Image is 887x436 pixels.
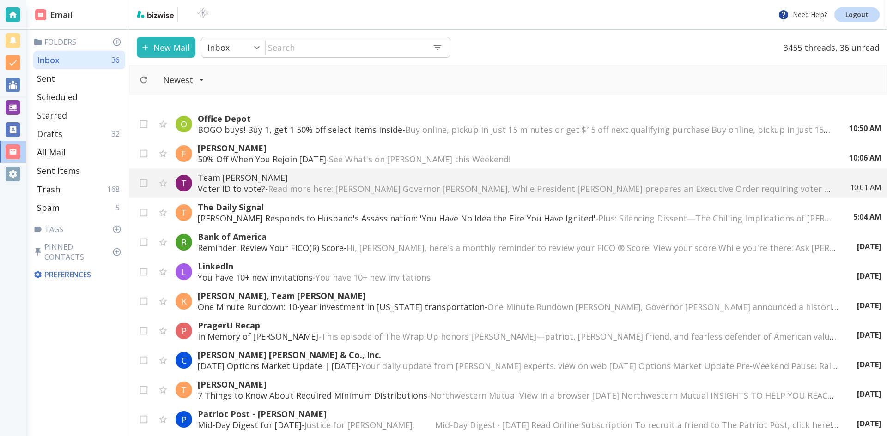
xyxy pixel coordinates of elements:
div: Preferences [31,266,125,283]
p: K [182,296,187,307]
p: [DATE] [857,359,881,370]
div: Scheduled [33,88,125,106]
p: [DATE] [857,271,881,281]
p: 7 Things to Know About Required Minimum Distributions - [198,390,838,401]
p: Tags [33,224,125,234]
p: The Daily Signal [198,202,835,213]
p: O [181,119,187,130]
button: Filter [154,70,213,90]
p: [DATE] Options Market Update | [DATE] - [198,360,838,371]
p: F [182,148,186,159]
button: New Mail [137,37,195,58]
p: [DATE] [857,389,881,399]
img: BioTech International [182,7,224,22]
div: Starred [33,106,125,125]
p: 5 [115,203,123,213]
p: BOGO buys! Buy 1, get 1 50% off select items inside - [198,124,831,135]
h2: Email [35,9,73,21]
p: [DATE] [857,300,881,311]
p: 10:50 AM [849,123,881,133]
p: Sent [37,73,55,84]
p: [DATE] [857,241,881,251]
p: Pinned Contacts [33,242,125,262]
p: L [182,266,186,277]
p: In Memory of [PERSON_NAME] - [198,331,838,342]
p: Drafts [37,128,62,139]
p: Sent Items [37,165,80,176]
p: Scheduled [37,91,78,102]
div: Trash168 [33,180,125,198]
p: T [181,207,187,218]
p: Office Depot [198,113,831,124]
img: DashboardSidebarEmail.svg [35,9,46,20]
p: 3455 threads, 36 unread [778,37,880,58]
p: Team [PERSON_NAME] [198,172,832,183]
p: [DATE] [857,330,881,340]
p: T [181,384,187,395]
p: P [182,325,187,336]
p: 10:01 AM [850,182,881,192]
a: Logout [834,7,880,22]
p: PragerU Recap [198,320,838,331]
p: Patriot Post - [PERSON_NAME] [198,408,838,419]
p: One Minute Rundown: 10-year investment in [US_STATE] transportation - [198,301,838,312]
p: 10:06 AM [849,153,881,163]
p: B [181,237,187,248]
p: [PERSON_NAME] [PERSON_NAME] & Co., Inc. [198,349,838,360]
div: Sent [33,69,125,88]
div: Drafts32 [33,125,125,143]
div: All Mail [33,143,125,161]
p: Need Help? [778,9,827,20]
button: Refresh [135,72,152,88]
p: P [182,414,187,425]
p: Spam [37,202,60,213]
p: Mid-Day Digest for [DATE] - [198,419,838,430]
div: Inbox36 [33,51,125,69]
p: Logout [845,12,869,18]
img: bizwise [137,11,174,18]
span: You have 10+ new invitations ͏ ͏ ͏ ͏ ͏ ͏ ͏ ͏ ͏ ͏ ͏ ͏ ͏ ͏ ͏ ͏ ͏ ͏ ͏ ͏ ͏ ͏ ͏ ͏ ͏ ͏ ͏ ͏ ͏ ͏ ͏ ͏ ͏ ͏ ... [316,272,629,283]
p: T [181,178,187,189]
p: C [182,355,187,366]
p: 168 [107,184,123,194]
p: LinkedIn [198,261,838,272]
p: 32 [111,129,123,139]
p: 50% Off When You Rejoin [DATE] - [198,154,831,165]
input: Search [266,38,425,57]
p: Starred [37,110,67,121]
p: Inbox [37,54,60,66]
p: Folders [33,37,125,47]
div: Sent Items [33,161,125,180]
p: You have 10+ new invitations - [198,272,838,283]
p: Bank of America [198,231,838,242]
span: See What's on [PERSON_NAME] this Weekend! ͏ ‌ ﻿ ͏ ‌ ﻿ ͏ ‌ ﻿ ͏ ‌ ﻿ ͏ ‌ ﻿ ͏ ‌ ﻿ ͏ ‌ ﻿ ͏ ‌ ﻿ ͏ ‌ ﻿ ͏... [329,154,693,165]
p: [PERSON_NAME] [198,379,838,390]
p: Inbox [207,42,230,53]
p: [DATE] [857,418,881,429]
div: Spam5 [33,198,125,217]
p: [PERSON_NAME] Responds to Husband's Assassination: 'You Have No Idea the Fire You Have Ignited' - [198,213,835,224]
p: All Mail [37,147,66,158]
p: 36 [111,55,123,65]
p: [PERSON_NAME], Team [PERSON_NAME] [198,290,838,301]
p: Voter ID to vote? - [198,183,832,194]
p: [PERSON_NAME] [198,143,831,154]
p: Trash [37,184,60,195]
p: Reminder: Review Your FICO(R) Score - [198,242,838,253]
p: Preferences [33,269,123,280]
p: 5:04 AM [853,212,881,222]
